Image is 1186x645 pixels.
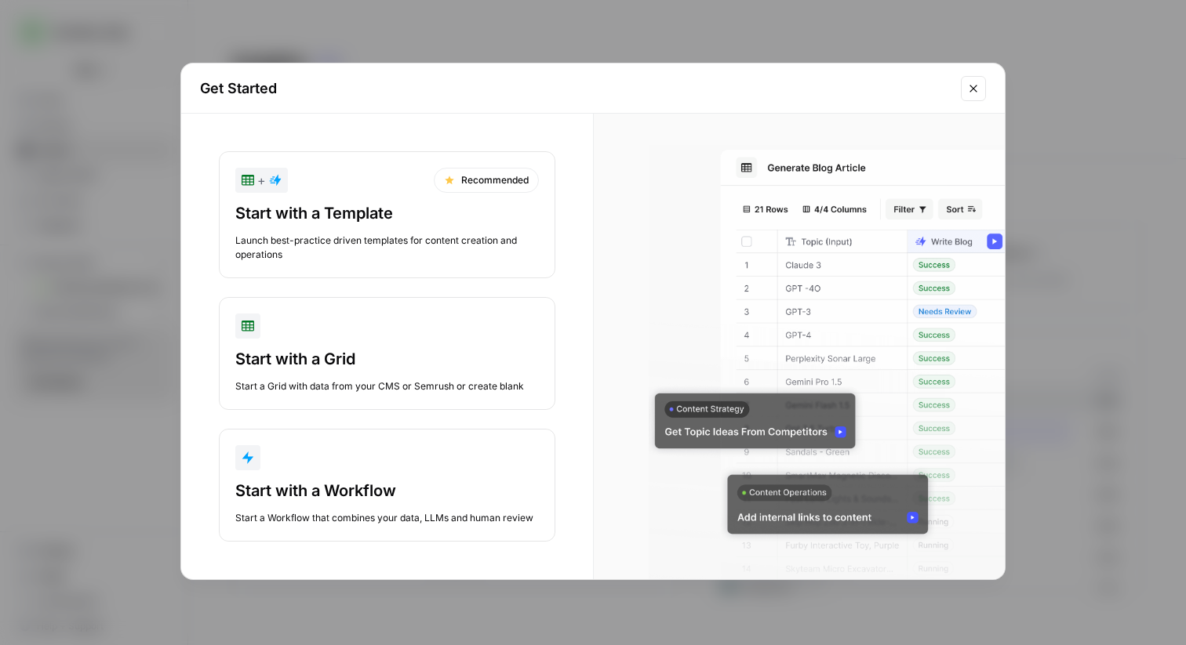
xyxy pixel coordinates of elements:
button: Start with a GridStart a Grid with data from your CMS or Semrush or create blank [219,297,555,410]
div: Start a Grid with data from your CMS or Semrush or create blank [235,379,539,393]
div: Start a Workflow that combines your data, LLMs and human review [235,511,539,525]
h2: Get Started [200,78,951,100]
div: Start with a Template [235,202,539,224]
div: Start with a Workflow [235,480,539,502]
button: +RecommendedStart with a TemplateLaunch best-practice driven templates for content creation and o... [219,151,555,278]
div: Launch best-practice driven templates for content creation and operations [235,234,539,262]
div: Start with a Grid [235,348,539,370]
button: Start with a WorkflowStart a Workflow that combines your data, LLMs and human review [219,429,555,542]
div: + [242,171,282,190]
button: Close modal [961,76,986,101]
div: Recommended [434,168,539,193]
